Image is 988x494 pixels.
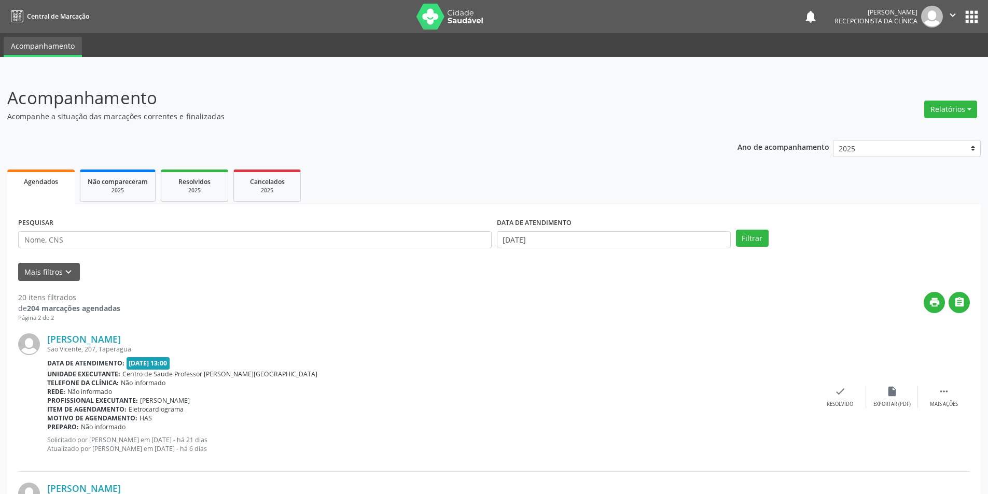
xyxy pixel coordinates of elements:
b: Rede: [47,387,65,396]
span: Eletrocardiograma [129,405,184,414]
i:  [954,297,965,308]
button: apps [963,8,981,26]
i: keyboard_arrow_down [63,266,74,278]
div: de [18,303,120,314]
div: 2025 [241,187,293,194]
i: print [929,297,940,308]
p: Solicitado por [PERSON_NAME] em [DATE] - há 21 dias Atualizado por [PERSON_NAME] em [DATE] - há 6... [47,435,814,453]
span: Cancelados [250,177,285,186]
button: print [924,292,945,313]
span: Recepcionista da clínica [834,17,917,25]
i:  [947,9,958,21]
input: Selecione um intervalo [497,231,731,249]
img: img [18,333,40,355]
div: 2025 [169,187,220,194]
span: Central de Marcação [27,12,89,21]
input: Nome, CNS [18,231,492,249]
i: check [834,386,846,397]
b: Unidade executante: [47,370,120,378]
label: DATA DE ATENDIMENTO [497,215,572,231]
span: [PERSON_NAME] [140,396,190,405]
a: [PERSON_NAME] [47,483,121,494]
div: Mais ações [930,401,958,408]
span: Agendados [24,177,58,186]
span: Não informado [81,422,126,431]
p: Acompanhamento [7,85,689,111]
p: Ano de acompanhamento [737,140,829,153]
img: img [921,6,943,27]
button:  [949,292,970,313]
button:  [943,6,963,27]
div: 2025 [88,187,148,194]
span: [DATE] 13:00 [127,357,170,369]
button: notifications [803,9,818,24]
span: Não compareceram [88,177,148,186]
label: PESQUISAR [18,215,53,231]
span: Centro de Saude Professor [PERSON_NAME][GEOGRAPHIC_DATA] [122,370,317,378]
b: Profissional executante: [47,396,138,405]
a: Acompanhamento [4,37,82,57]
button: Filtrar [736,230,769,247]
strong: 204 marcações agendadas [27,303,120,313]
button: Mais filtroskeyboard_arrow_down [18,263,80,281]
i:  [938,386,950,397]
div: Resolvido [827,401,853,408]
i: insert_drive_file [886,386,898,397]
a: Central de Marcação [7,8,89,25]
span: Não informado [67,387,112,396]
a: [PERSON_NAME] [47,333,121,345]
b: Motivo de agendamento: [47,414,137,422]
div: 20 itens filtrados [18,292,120,303]
b: Data de atendimento: [47,359,124,368]
div: [PERSON_NAME] [834,8,917,17]
b: Item de agendamento: [47,405,127,414]
b: Preparo: [47,422,79,431]
p: Acompanhe a situação das marcações correntes e finalizadas [7,111,689,122]
span: HAS [140,414,152,422]
div: Exportar (PDF) [873,401,911,408]
span: Resolvidos [178,177,211,186]
b: Telefone da clínica: [47,378,119,387]
button: Relatórios [924,101,977,118]
div: Sao Vicente, 207, Taperagua [47,345,814,354]
span: Não informado [121,378,165,387]
div: Página 2 de 2 [18,314,120,322]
